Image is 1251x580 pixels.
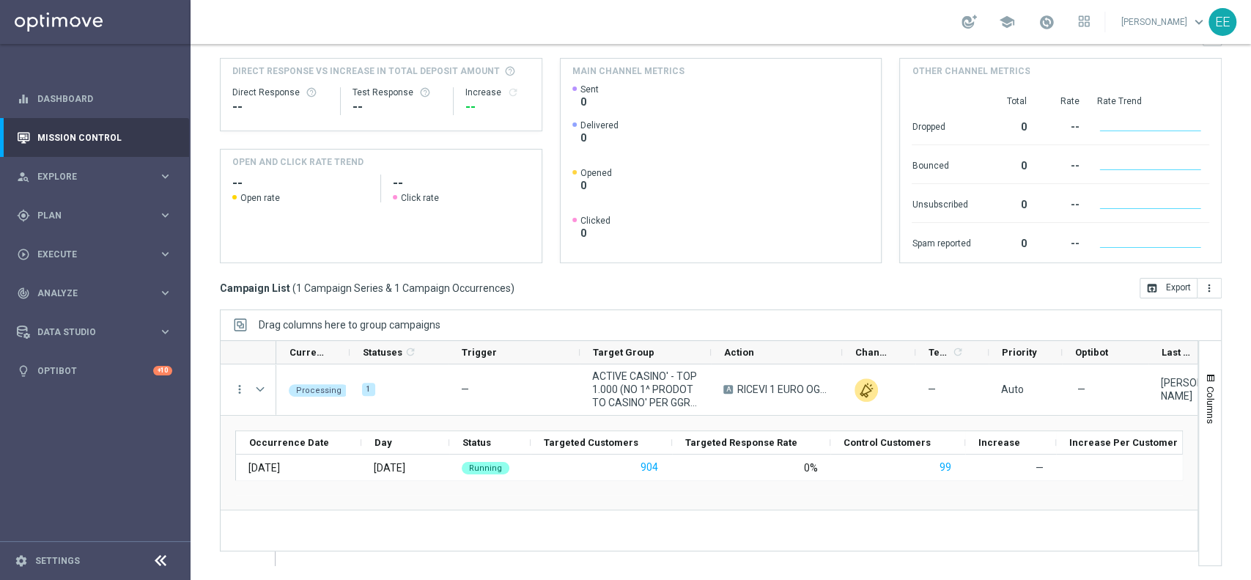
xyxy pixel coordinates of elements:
span: 0 [580,227,610,240]
div: 1 [362,383,375,396]
span: Target Group [593,347,654,358]
div: Rate [1044,95,1079,107]
span: Calculate column [950,344,964,360]
div: Spam reported [912,230,970,254]
multiple-options-button: Export to CSV [1140,282,1222,293]
a: Settings [35,557,80,565]
i: more_vert [1203,282,1215,294]
div: -- [1044,191,1079,215]
h2: -- [232,175,369,192]
span: Targeted Customers [544,437,638,448]
div: Explore [17,170,158,183]
span: A [723,385,733,394]
a: Dashboard [37,79,172,118]
div: Dashboard [17,79,172,118]
span: 1 Campaign Series & 1 Campaign Occurrences [296,282,511,295]
span: — [928,383,936,396]
span: ACTIVE CASINO' - TOP 1.000 (NO 1^ PRODOTTO CASINO' PER GGR M08) CONTATTABILI E NON 09.09 [592,370,698,409]
div: Execute [17,248,158,261]
i: keyboard_arrow_right [158,247,172,261]
button: equalizer Dashboard [16,93,173,105]
div: Rate Trend [1096,95,1209,107]
button: person_search Explore keyboard_arrow_right [16,171,173,183]
div: Increase [465,87,530,98]
div: Analyze [17,287,158,300]
span: 0 [580,131,619,144]
div: 0 [988,230,1026,254]
div: 0 [988,114,1026,137]
span: Open rate [240,192,280,204]
span: Sent [580,84,599,95]
div: Optibot [17,351,172,390]
div: Bounced [912,153,970,176]
span: — [1077,383,1085,396]
span: Processing [296,386,342,395]
span: Current Status [289,347,325,358]
div: Data Studio [17,326,158,339]
img: Other [855,378,878,402]
span: Increase Per Customer [1069,437,1178,448]
div: Edoardo Ellena [1161,376,1209,403]
span: Analyze [37,289,158,298]
i: lightbulb [17,364,30,378]
i: more_vert [233,383,246,396]
div: 0 [988,153,1026,176]
button: play_circle_outline Execute keyboard_arrow_right [16,249,173,260]
span: Occurrence Date [249,437,329,448]
div: Row Groups [259,319,440,331]
a: Optibot [37,351,153,390]
span: Calculate column [402,344,416,360]
span: Statuses [363,347,402,358]
span: Increase [978,437,1020,448]
span: 0 [580,95,599,109]
span: Optibot [1075,347,1108,358]
div: Tuesday [374,461,405,474]
span: ) [511,282,514,295]
span: Execute [37,250,158,259]
span: ( [292,282,296,295]
span: Templates [929,347,950,358]
i: settings [15,554,28,568]
span: Targeted Response Rate [685,437,797,448]
div: -- [232,98,328,116]
span: Auto [1001,383,1024,395]
h2: -- [393,175,529,192]
colored-tag: Processing [289,383,349,397]
i: keyboard_arrow_right [158,325,172,339]
span: Data Studio [37,328,158,337]
button: lightbulb Optibot +10 [16,365,173,377]
i: keyboard_arrow_right [158,286,172,300]
i: open_in_browser [1146,282,1158,294]
a: [PERSON_NAME]keyboard_arrow_down [1120,11,1208,33]
div: Data Studio keyboard_arrow_right [16,326,173,338]
span: Priority [1002,347,1037,358]
span: Delivered [580,120,619,131]
colored-tag: Running [462,460,509,474]
div: Plan [17,209,158,222]
div: track_changes Analyze keyboard_arrow_right [16,287,173,299]
button: 904 [639,458,660,477]
span: — [1036,462,1044,474]
button: open_in_browser Export [1140,278,1198,298]
span: Last Modified By [1162,347,1197,358]
span: 0 [580,179,612,192]
span: Direct Response VS Increase In Total Deposit Amount [232,65,500,78]
div: Press SPACE to select this row. [221,364,276,416]
span: Drag columns here to group campaigns [259,319,440,331]
i: equalizer [17,92,30,106]
div: EE [1208,8,1236,36]
div: 0% [804,461,818,474]
button: more_vert [1198,278,1222,298]
button: 99 [938,458,953,477]
button: Mission Control [16,132,173,144]
i: keyboard_arrow_right [158,169,172,183]
i: refresh [952,346,964,358]
span: Action [724,347,754,358]
span: Clicked [580,215,610,227]
div: Direct Response [232,87,328,98]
